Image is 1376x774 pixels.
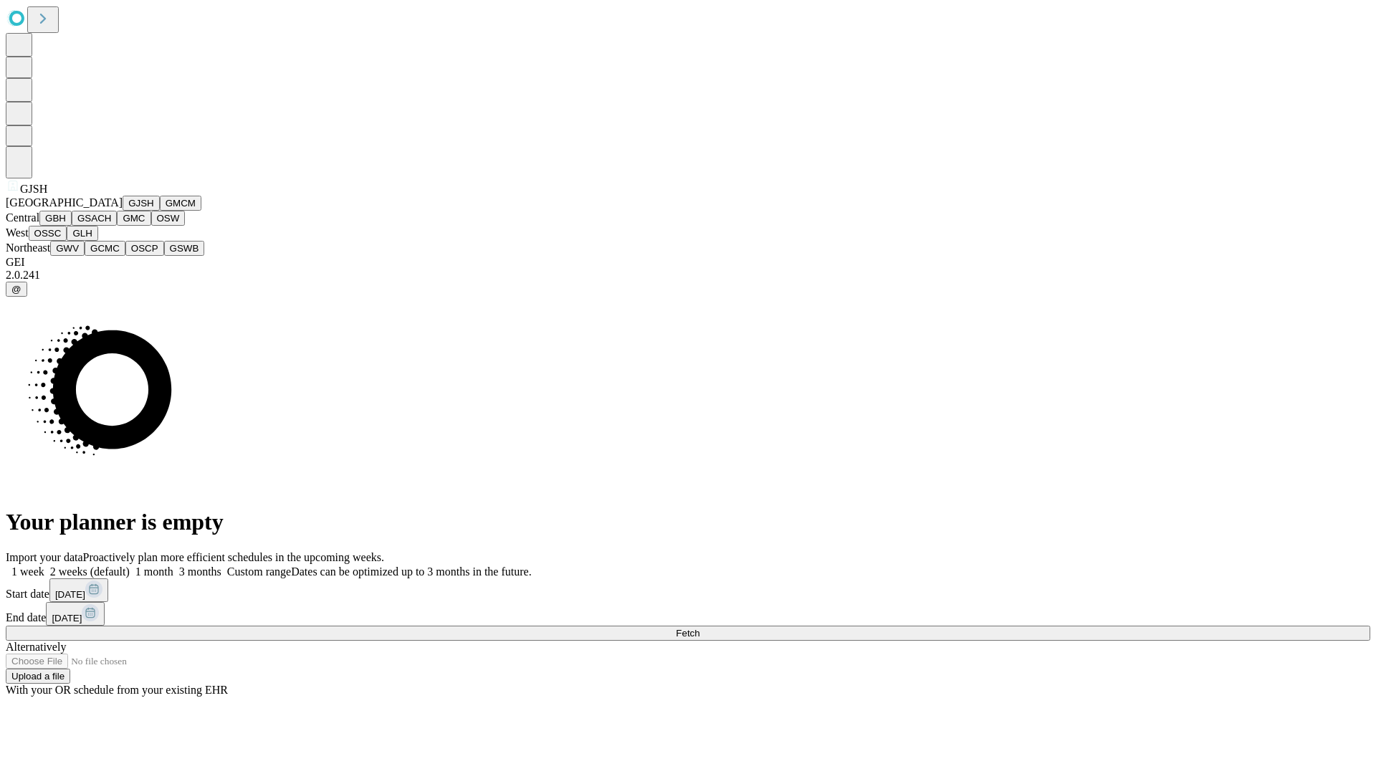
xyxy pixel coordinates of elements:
[6,509,1370,535] h1: Your planner is empty
[39,211,72,226] button: GBH
[6,641,66,653] span: Alternatively
[6,602,1370,626] div: End date
[227,565,291,578] span: Custom range
[85,241,125,256] button: GCMC
[50,241,85,256] button: GWV
[160,196,201,211] button: GMCM
[46,602,105,626] button: [DATE]
[6,578,1370,602] div: Start date
[291,565,531,578] span: Dates can be optimized up to 3 months in the future.
[164,241,205,256] button: GSWB
[125,241,164,256] button: OSCP
[6,226,29,239] span: West
[123,196,160,211] button: GJSH
[117,211,150,226] button: GMC
[6,269,1370,282] div: 2.0.241
[6,684,228,696] span: With your OR schedule from your existing EHR
[83,551,384,563] span: Proactively plan more efficient schedules in the upcoming weeks.
[6,282,27,297] button: @
[67,226,97,241] button: GLH
[6,551,83,563] span: Import your data
[29,226,67,241] button: OSSC
[6,196,123,209] span: [GEOGRAPHIC_DATA]
[72,211,117,226] button: GSACH
[135,565,173,578] span: 1 month
[179,565,221,578] span: 3 months
[11,284,21,295] span: @
[6,242,50,254] span: Northeast
[6,211,39,224] span: Central
[55,589,85,600] span: [DATE]
[151,211,186,226] button: OSW
[6,626,1370,641] button: Fetch
[6,669,70,684] button: Upload a file
[52,613,82,623] span: [DATE]
[20,183,47,195] span: GJSH
[6,256,1370,269] div: GEI
[49,578,108,602] button: [DATE]
[676,628,699,639] span: Fetch
[11,565,44,578] span: 1 week
[50,565,130,578] span: 2 weeks (default)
